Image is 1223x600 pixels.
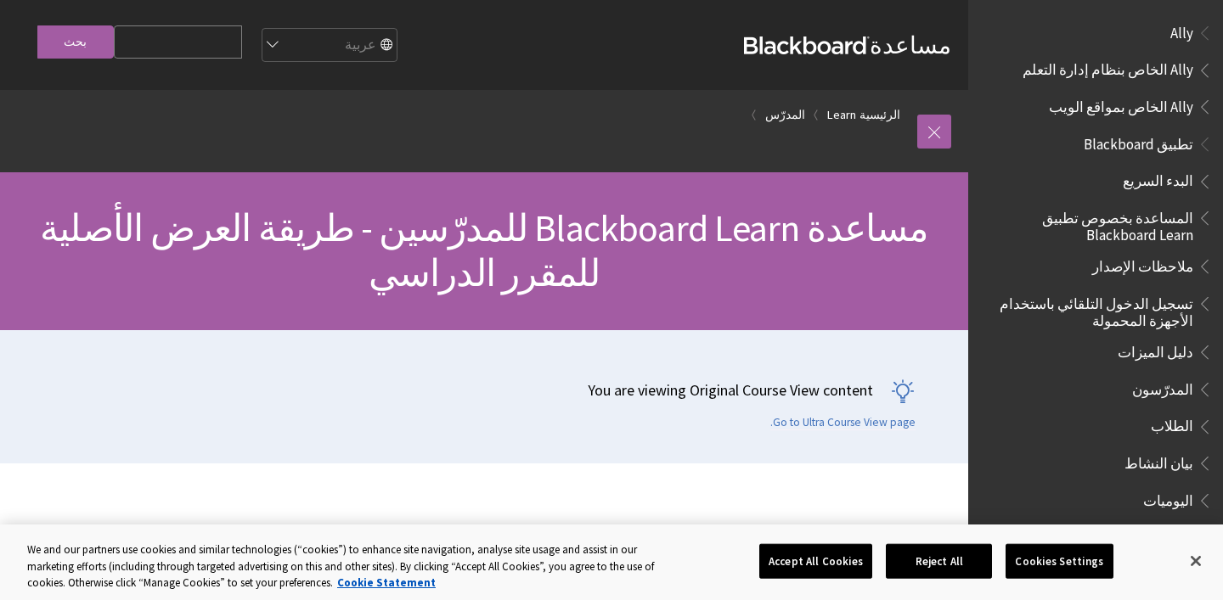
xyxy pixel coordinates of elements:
span: دليل الميزات [1118,338,1193,361]
div: We and our partners use cookies and similar technologies (“cookies”) to enhance site navigation, ... [27,541,673,592]
span: البدء السريع [1123,167,1193,190]
span: تسجيل الدخول التلقائي باستخدام الأجهزة المحمولة [989,289,1193,329]
h2: مساعدة Learn للمدرّسين [268,518,951,574]
span: اليوميات [1143,486,1193,509]
span: تطبيق Blackboard [1084,130,1193,153]
span: ملاحظات الإصدار [1092,252,1193,275]
span: المقررات الدراسية ومنتديات المجموعات [989,523,1193,563]
button: Accept All Cookies [759,543,872,579]
a: مساعدةBlackboard [744,30,951,60]
span: Ally [1170,19,1193,42]
a: Learn [827,104,856,126]
button: Close [1177,542,1215,580]
a: المدرّس [765,104,805,126]
span: مساعدة Blackboard Learn للمدرّسين - طريقة العرض الأصلية للمقرر الدراسي [40,205,928,296]
nav: Book outline for Anthology Ally Help [978,19,1213,121]
button: Reject All [886,543,992,579]
span: الطلاب [1151,412,1193,435]
strong: Blackboard [744,36,870,54]
a: Go to Ultra Course View page. [770,415,916,430]
a: الرئيسية [859,104,900,126]
span: Ally الخاص بمواقع الويب [1049,93,1193,115]
select: Site Language Selector [261,29,397,63]
span: Ally الخاص بنظام إدارة التعلم [1023,56,1193,79]
span: المدرّسون [1132,375,1193,398]
span: بيان النشاط [1124,449,1193,472]
input: بحث [37,25,114,59]
button: Cookies Settings [1006,543,1113,579]
p: You are viewing Original Course View content [17,379,916,401]
a: More information about your privacy, opens in a new tab [337,575,436,590]
span: المساعدة بخصوص تطبيق Blackboard Learn [989,204,1193,244]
